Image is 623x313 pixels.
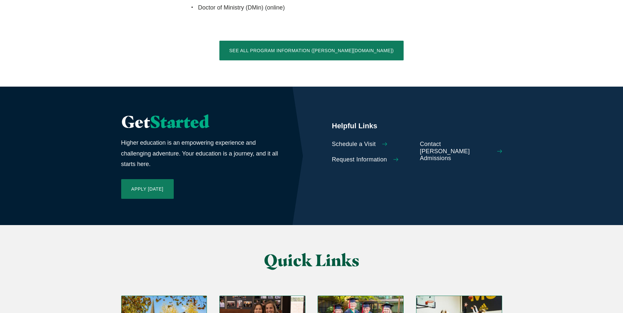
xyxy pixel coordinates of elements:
[121,179,174,199] a: Apply [DATE]
[121,113,279,131] h2: Get
[150,112,209,132] span: Started
[198,2,436,13] li: Doctor of Ministry (DMin) (online)
[332,121,502,131] h5: Helpful Links
[420,141,491,162] span: Contact [PERSON_NAME] Admissions
[187,251,436,269] h2: Quick Links
[332,156,414,163] a: Request Information
[332,141,376,148] span: Schedule a Visit
[121,137,279,169] p: Higher education is an empowering experience and challenging adventure. Your education is a journ...
[332,156,387,163] span: Request Information
[420,141,502,162] a: Contact [PERSON_NAME] Admissions
[332,141,414,148] a: Schedule a Visit
[219,41,404,60] a: See All Program Information ([PERSON_NAME][DOMAIN_NAME])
